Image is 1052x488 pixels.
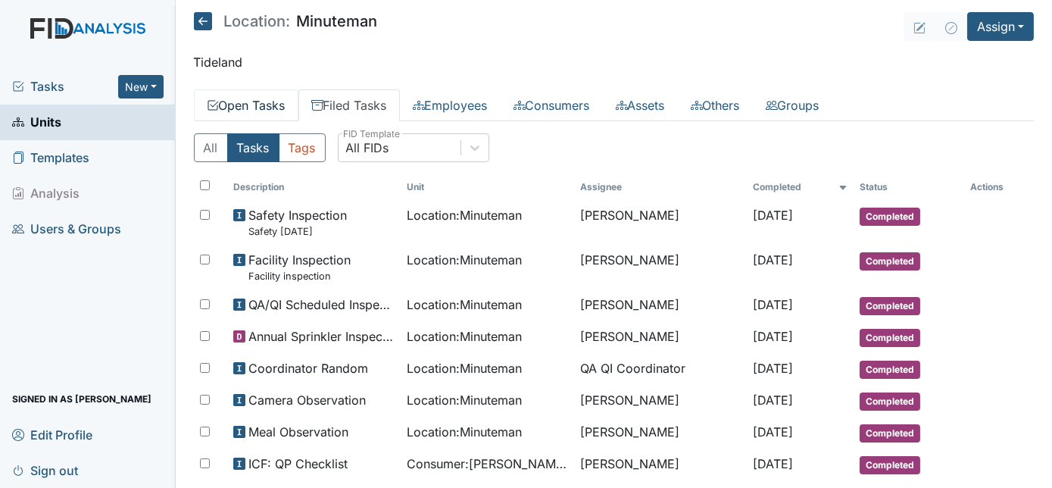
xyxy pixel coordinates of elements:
span: Sign out [12,458,78,482]
td: [PERSON_NAME] [574,417,748,449]
span: Completed [860,208,920,226]
span: [DATE] [753,424,793,440]
td: [PERSON_NAME] [574,245,748,289]
td: QA QI Coordinator [574,353,748,385]
input: Toggle All Rows Selected [200,180,210,190]
th: Toggle SortBy [854,174,965,200]
span: Consumer : [PERSON_NAME] [407,455,568,473]
a: Filed Tasks [298,89,400,121]
a: Others [678,89,753,121]
td: [PERSON_NAME] [574,289,748,321]
span: Facility Inspection Facility inspection [248,251,351,283]
span: ICF: QP Checklist [248,455,348,473]
span: Completed [860,424,920,443]
span: Annual Sprinkler Inspection [248,327,395,346]
span: Completed [860,393,920,411]
th: Toggle SortBy [401,174,574,200]
span: Completed [860,361,920,379]
h5: Minuteman [194,12,378,30]
a: Employees [400,89,501,121]
span: Location : Minuteman [407,251,522,269]
span: Units [12,111,61,134]
span: [DATE] [753,361,793,376]
span: [DATE] [753,393,793,408]
span: Location : Minuteman [407,359,522,377]
span: Location : Minuteman [407,206,522,224]
span: [DATE] [753,456,793,471]
small: Safety [DATE] [248,224,347,239]
span: Coordinator Random [248,359,368,377]
span: Signed in as [PERSON_NAME] [12,387,151,411]
span: Location: [224,14,291,29]
span: Completed [860,252,920,271]
button: Tags [279,133,326,162]
td: [PERSON_NAME] [574,385,748,417]
a: Tasks [12,77,118,95]
button: Tasks [227,133,279,162]
span: Camera Observation [248,391,366,409]
span: Location : Minuteman [407,327,522,346]
span: Completed [860,329,920,347]
p: Tideland [194,53,1035,71]
a: Open Tasks [194,89,298,121]
th: Toggle SortBy [747,174,853,200]
div: All FIDs [346,139,389,157]
button: Assign [967,12,1034,41]
span: [DATE] [753,329,793,344]
span: [DATE] [753,208,793,223]
span: Location : Minuteman [407,296,522,314]
a: Assets [603,89,678,121]
td: [PERSON_NAME] [574,449,748,480]
span: Location : Minuteman [407,423,522,441]
span: Location : Minuteman [407,391,522,409]
span: Meal Observation [248,423,348,441]
span: Completed [860,297,920,315]
td: [PERSON_NAME] [574,200,748,245]
span: Users & Groups [12,217,121,241]
span: Templates [12,146,89,170]
th: Actions [964,174,1034,200]
th: Assignee [574,174,748,200]
a: Groups [753,89,832,121]
small: Facility inspection [248,269,351,283]
span: [DATE] [753,252,793,267]
a: Consumers [501,89,603,121]
span: Safety Inspection Safety 9/21/2025 [248,206,347,239]
div: Type filter [194,133,326,162]
span: Completed [860,456,920,474]
span: Edit Profile [12,423,92,446]
th: Toggle SortBy [227,174,401,200]
button: New [118,75,164,99]
td: [PERSON_NAME] [574,321,748,353]
span: [DATE] [753,297,793,312]
span: QA/QI Scheduled Inspection [248,296,395,314]
button: All [194,133,228,162]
